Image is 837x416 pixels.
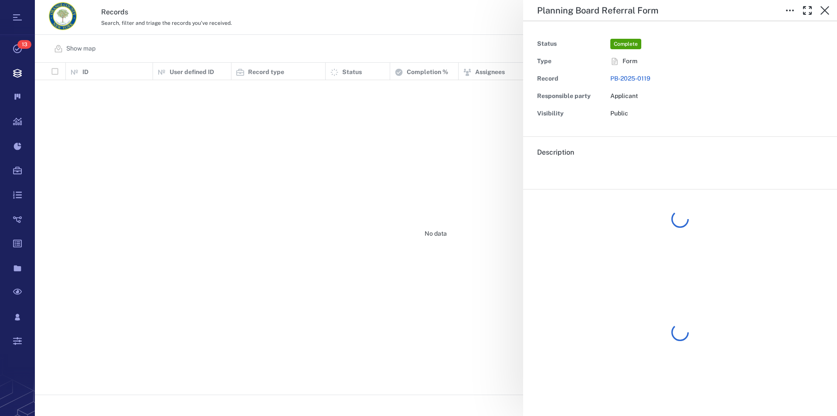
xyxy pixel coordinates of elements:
[537,90,607,102] div: Responsible party
[537,38,607,50] div: Status
[537,166,539,174] span: .
[623,57,637,66] span: Form
[537,73,607,85] div: Record
[799,2,816,19] button: Toggle Fullscreen
[610,92,638,99] span: Applicant
[537,5,658,16] h5: Planning Board Referral Form
[537,108,607,120] div: Visibility
[781,2,799,19] button: Toggle to Edit Boxes
[610,75,650,82] a: PB-2025-0119
[610,110,628,117] span: Public
[816,2,834,19] button: Close
[17,40,31,49] span: 13
[537,55,607,68] div: Type
[537,147,823,158] h6: Description
[612,41,640,48] span: Complete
